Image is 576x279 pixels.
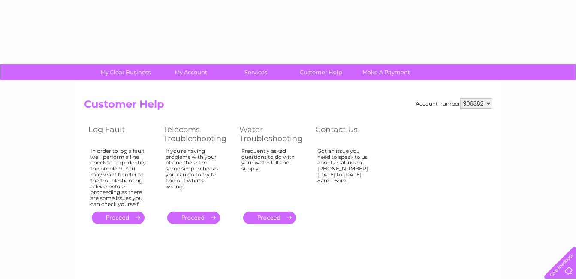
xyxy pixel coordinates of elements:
div: If you're having problems with your phone there are some simple checks you can do to try to find ... [166,148,222,204]
a: My Account [155,64,226,80]
th: Water Troubleshooting [235,123,311,146]
div: Account number [416,98,492,109]
div: Frequently asked questions to do with your water bill and supply. [241,148,298,204]
a: My Clear Business [90,64,161,80]
h2: Customer Help [84,98,492,115]
a: Customer Help [286,64,356,80]
th: Telecoms Troubleshooting [159,123,235,146]
a: Make A Payment [351,64,422,80]
div: In order to log a fault we'll perform a line check to help identify the problem. You may want to ... [90,148,146,207]
div: Got an issue you need to speak to us about? Call us on [PHONE_NUMBER] [DATE] to [DATE] 8am – 6pm. [317,148,373,204]
a: . [243,212,296,224]
th: Log Fault [84,123,159,146]
a: . [167,212,220,224]
a: . [92,212,145,224]
a: Services [220,64,291,80]
th: Contact Us [311,123,386,146]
